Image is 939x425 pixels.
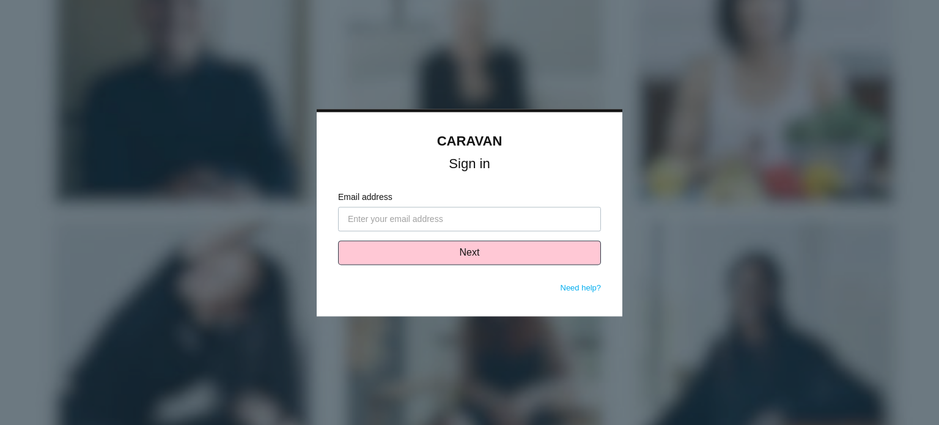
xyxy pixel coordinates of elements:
label: Email address [338,191,601,204]
h1: Sign in [338,158,601,169]
a: CARAVAN [437,133,503,149]
input: Enter your email address [338,207,601,231]
button: Next [338,240,601,265]
a: Need help? [561,283,602,292]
